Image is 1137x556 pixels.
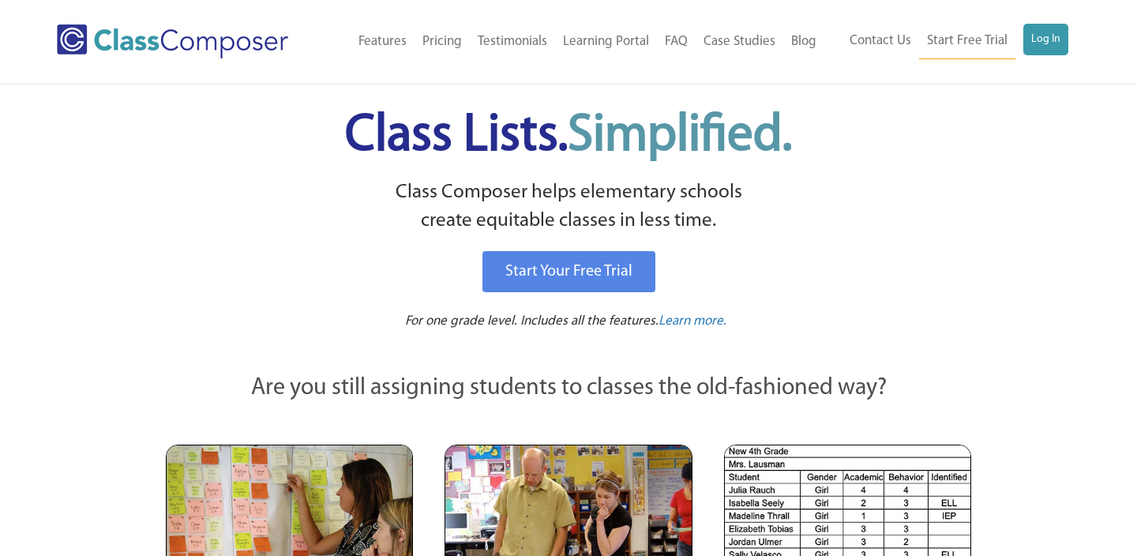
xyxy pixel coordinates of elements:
p: Are you still assigning students to classes the old-fashioned way? [166,371,971,406]
a: Start Free Trial [919,24,1015,59]
a: FAQ [657,24,696,59]
span: Start Your Free Trial [505,264,632,280]
a: Log In [1023,24,1068,55]
a: Start Your Free Trial [482,251,655,292]
a: Pricing [415,24,470,59]
span: Learn more. [659,314,726,328]
img: Class Composer [57,24,288,58]
span: Class Lists. [345,111,792,162]
span: Simplified. [568,111,792,162]
a: Features [351,24,415,59]
a: Contact Us [842,24,919,58]
a: Case Studies [696,24,783,59]
nav: Header Menu [325,24,824,59]
a: Learn more. [659,312,726,332]
p: Class Composer helps elementary schools create equitable classes in less time. [163,178,974,236]
a: Testimonials [470,24,555,59]
nav: Header Menu [824,24,1068,59]
a: Blog [783,24,824,59]
span: For one grade level. Includes all the features. [405,314,659,328]
a: Learning Portal [555,24,657,59]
